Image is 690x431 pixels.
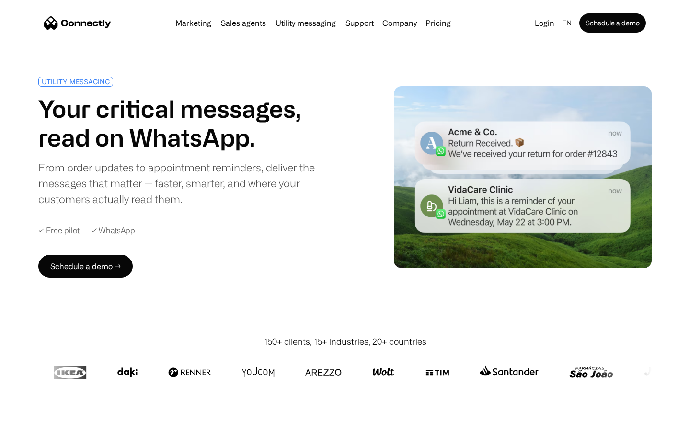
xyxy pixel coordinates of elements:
a: Pricing [422,19,455,27]
div: UTILITY MESSAGING [42,78,110,85]
a: Login [531,16,558,30]
ul: Language list [19,414,57,428]
h1: Your critical messages, read on WhatsApp. [38,94,341,152]
div: en [562,16,572,30]
div: 150+ clients, 15+ industries, 20+ countries [264,335,426,348]
a: Schedule a demo → [38,255,133,278]
a: Support [342,19,378,27]
div: ✓ WhatsApp [91,226,135,235]
a: Utility messaging [272,19,340,27]
div: From order updates to appointment reminders, deliver the messages that matter — faster, smarter, ... [38,159,341,207]
div: Company [382,16,417,30]
div: ✓ Free pilot [38,226,80,235]
a: Marketing [172,19,215,27]
a: Schedule a demo [579,13,646,33]
a: Sales agents [217,19,270,27]
aside: Language selected: English [10,413,57,428]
